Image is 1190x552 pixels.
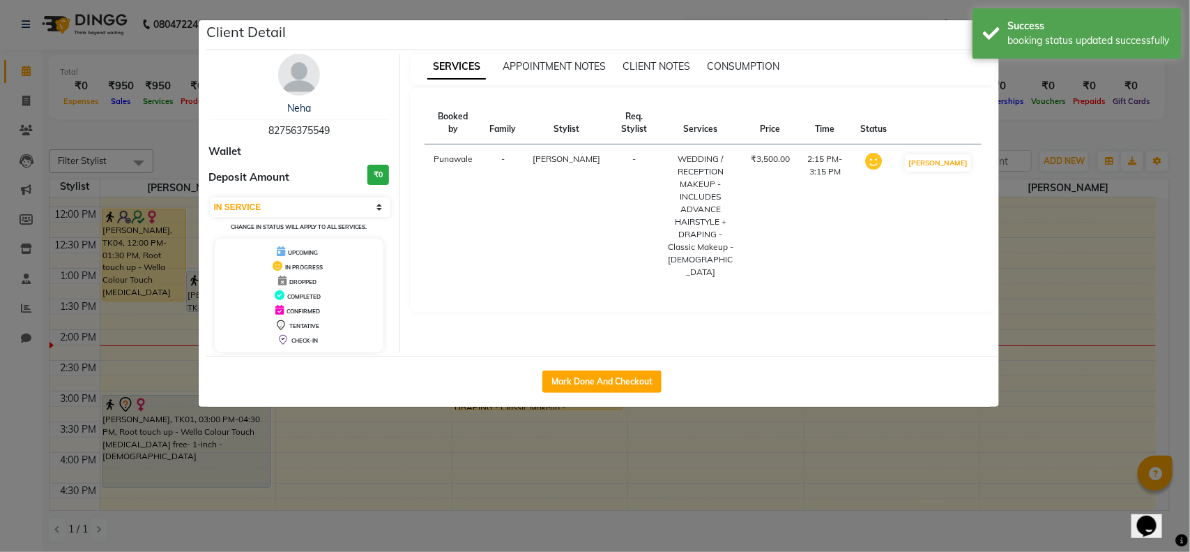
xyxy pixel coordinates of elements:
button: [PERSON_NAME] [905,154,971,172]
span: CHECK-IN [291,337,318,344]
div: booking status updated successfully [1007,33,1171,48]
th: Req. Stylist [609,102,659,144]
span: DROPPED [289,278,316,285]
iframe: chat widget [1131,496,1176,538]
span: CONFIRMED [287,308,320,315]
div: Success [1007,19,1171,33]
span: UPCOMING [288,249,318,256]
td: - [609,144,659,288]
small: Change in status will apply to all services. [231,223,367,230]
th: Services [659,102,742,144]
div: WEDDING / RECEPTION MAKEUP - INCLUDES ADVANCE HAIRSTYLE + DRAPING - Classic Makeup - [DEMOGRAPHIC... [667,153,734,278]
th: Stylist [525,102,609,144]
span: APPOINTMENT NOTES [503,60,606,73]
button: Mark Done And Checkout [542,371,662,393]
th: Status [852,102,895,144]
th: Price [742,102,798,144]
span: [PERSON_NAME] [533,154,601,164]
span: TENTATIVE [289,322,319,329]
h3: ₹0 [367,165,389,185]
span: CLIENT NOTES [623,60,690,73]
th: Family [482,102,525,144]
img: avatar [278,54,320,96]
span: SERVICES [427,54,486,80]
td: 2:15 PM-3:15 PM [798,144,852,288]
th: Booked by [425,102,482,144]
td: Punawale [425,144,482,288]
div: ₹3,500.00 [751,153,790,165]
span: IN PROGRESS [285,264,323,271]
span: 82756375549 [268,124,330,137]
td: - [482,144,525,288]
span: CONSUMPTION [707,60,779,73]
a: Neha [287,102,311,114]
th: Time [798,102,852,144]
span: Wallet [209,144,242,160]
span: COMPLETED [287,293,321,300]
h5: Client Detail [207,22,287,43]
span: Deposit Amount [209,170,290,186]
